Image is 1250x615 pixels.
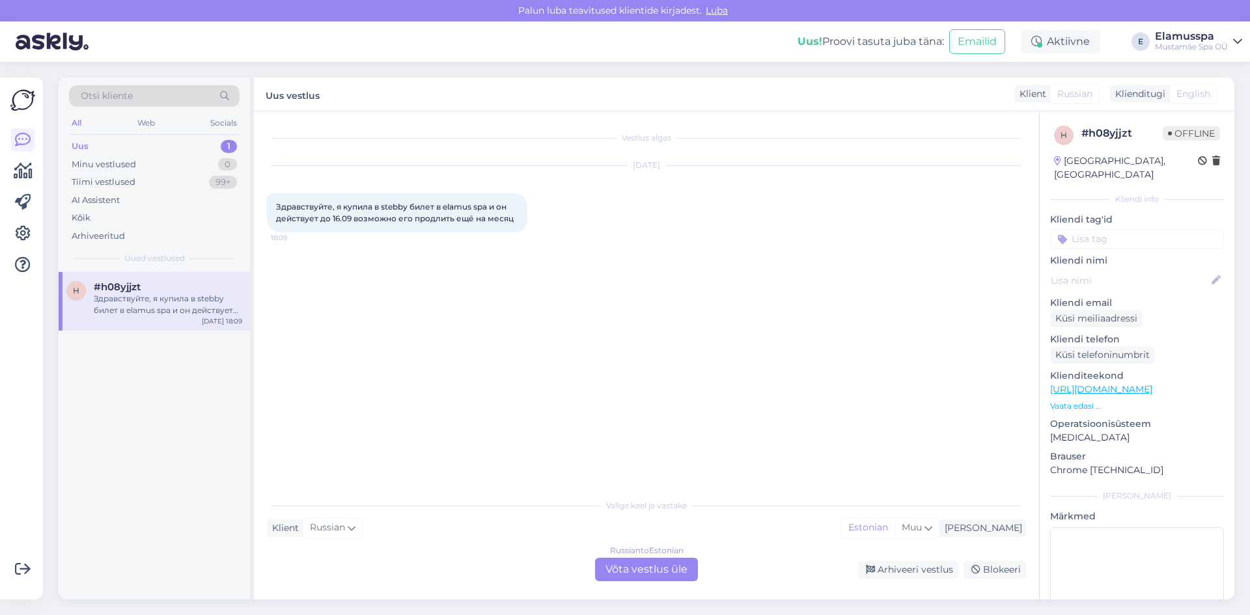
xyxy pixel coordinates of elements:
div: Võta vestlus üle [595,558,698,581]
span: 18:09 [271,233,320,243]
div: Russian to Estonian [610,545,684,556]
img: Askly Logo [10,88,35,113]
b: Uus! [798,35,822,48]
span: Russian [1057,87,1092,101]
div: Socials [208,115,240,131]
div: Blokeeri [964,561,1026,579]
a: ElamusspaMustamäe Spa OÜ [1155,31,1242,52]
p: Klienditeekond [1050,369,1224,383]
div: Arhiveeritud [72,230,125,243]
a: [URL][DOMAIN_NAME] [1050,383,1152,395]
div: # h08yjjzt [1081,126,1163,141]
div: [DATE] [267,159,1026,171]
div: Küsi telefoninumbrit [1050,346,1155,364]
span: English [1176,87,1210,101]
div: Aktiivne [1021,30,1100,53]
p: Vaata edasi ... [1050,400,1224,412]
div: Valige keel ja vastake [267,500,1026,512]
div: Vestlus algas [267,132,1026,144]
div: 0 [218,158,237,171]
span: Muu [902,521,922,533]
p: [MEDICAL_DATA] [1050,431,1224,444]
div: [PERSON_NAME] [1050,490,1224,502]
div: [DATE] 18:09 [202,316,242,326]
span: Luba [702,5,732,16]
span: #h08yjjzt [94,281,141,293]
div: Klient [267,521,299,535]
div: [GEOGRAPHIC_DATA], [GEOGRAPHIC_DATA] [1054,154,1198,182]
div: Mustamäe Spa OÜ [1155,42,1228,52]
span: h [1061,130,1067,140]
div: Küsi meiliaadressi [1050,310,1143,327]
div: All [69,115,84,131]
p: Märkmed [1050,510,1224,523]
div: Uus [72,140,89,153]
div: Klient [1014,87,1046,101]
p: Kliendi tag'id [1050,213,1224,226]
button: Emailid [949,29,1005,54]
input: Lisa nimi [1051,273,1209,288]
span: Здравствуйте, я купила в stebby билет в elamus spa и он действует до 16.09 возможно его продлить ... [276,202,514,223]
p: Kliendi telefon [1050,333,1224,346]
span: Otsi kliente [81,89,133,103]
p: Chrome [TECHNICAL_ID] [1050,463,1224,477]
div: Klienditugi [1110,87,1165,101]
div: AI Assistent [72,194,120,207]
p: Kliendi nimi [1050,254,1224,267]
span: Uued vestlused [124,253,185,264]
input: Lisa tag [1050,229,1224,249]
div: Kliendi info [1050,193,1224,205]
div: [PERSON_NAME] [939,521,1022,535]
div: Web [135,115,158,131]
div: Estonian [842,518,895,538]
p: Operatsioonisüsteem [1050,417,1224,431]
div: 1 [221,140,237,153]
p: Brauser [1050,450,1224,463]
div: Kõik [72,212,90,225]
span: h [73,286,79,295]
p: Kliendi email [1050,296,1224,310]
div: Здравствуйте, я купила в stebby билет в elamus spa и он действует до 16.09 возможно его продлить ... [94,293,242,316]
div: Minu vestlused [72,158,136,171]
label: Uus vestlus [266,85,320,103]
div: Arhiveeri vestlus [858,561,958,579]
div: 99+ [209,176,237,189]
span: Russian [310,521,345,535]
span: Offline [1163,126,1220,141]
div: Proovi tasuta juba täna: [798,34,944,49]
div: E [1132,33,1150,51]
div: Tiimi vestlused [72,176,135,189]
div: Elamusspa [1155,31,1228,42]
